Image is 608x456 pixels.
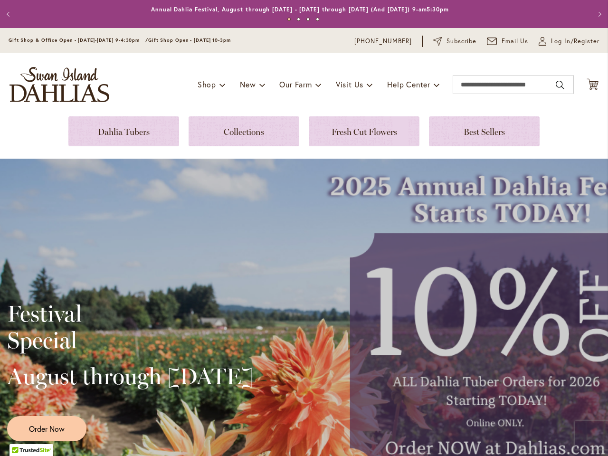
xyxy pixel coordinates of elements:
[148,37,231,43] span: Gift Shop Open - [DATE] 10-3pm
[9,67,109,102] a: store logo
[336,79,363,89] span: Visit Us
[7,300,254,353] h2: Festival Special
[387,79,430,89] span: Help Center
[297,18,300,21] button: 2 of 4
[240,79,256,89] span: New
[589,5,608,24] button: Next
[354,37,412,46] a: [PHONE_NUMBER]
[287,18,291,21] button: 1 of 4
[502,37,529,46] span: Email Us
[151,6,449,13] a: Annual Dahlia Festival, August through [DATE] - [DATE] through [DATE] (And [DATE]) 9-am5:30pm
[539,37,599,46] a: Log In/Register
[7,416,86,441] a: Order Now
[306,18,310,21] button: 3 of 4
[446,37,476,46] span: Subscribe
[433,37,476,46] a: Subscribe
[551,37,599,46] span: Log In/Register
[198,79,216,89] span: Shop
[7,363,254,389] h2: August through [DATE]
[9,37,148,43] span: Gift Shop & Office Open - [DATE]-[DATE] 9-4:30pm /
[487,37,529,46] a: Email Us
[316,18,319,21] button: 4 of 4
[279,79,312,89] span: Our Farm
